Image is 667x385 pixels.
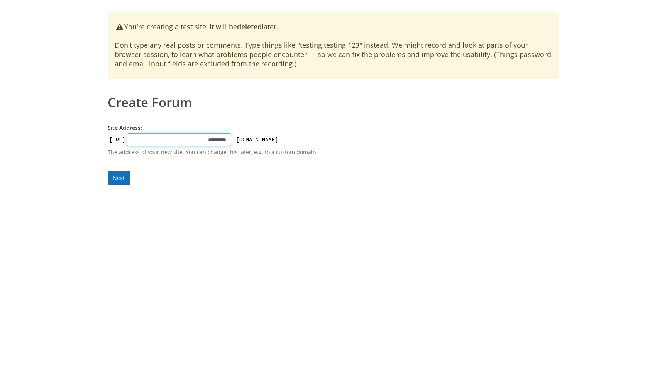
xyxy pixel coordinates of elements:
[108,12,559,79] div: You're creating a test site, it will be later. Don't type any real posts or comments. Type things...
[108,90,559,109] h1: Create Forum
[108,124,142,131] label: Site Address:
[108,171,130,185] button: Next
[108,148,332,156] p: The address of your new site. You can change this later, e.g. to a custom domain.
[108,136,127,144] kbd: [URL]
[237,22,262,31] b: deleted
[231,136,280,144] kbd: .[DOMAIN_NAME]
